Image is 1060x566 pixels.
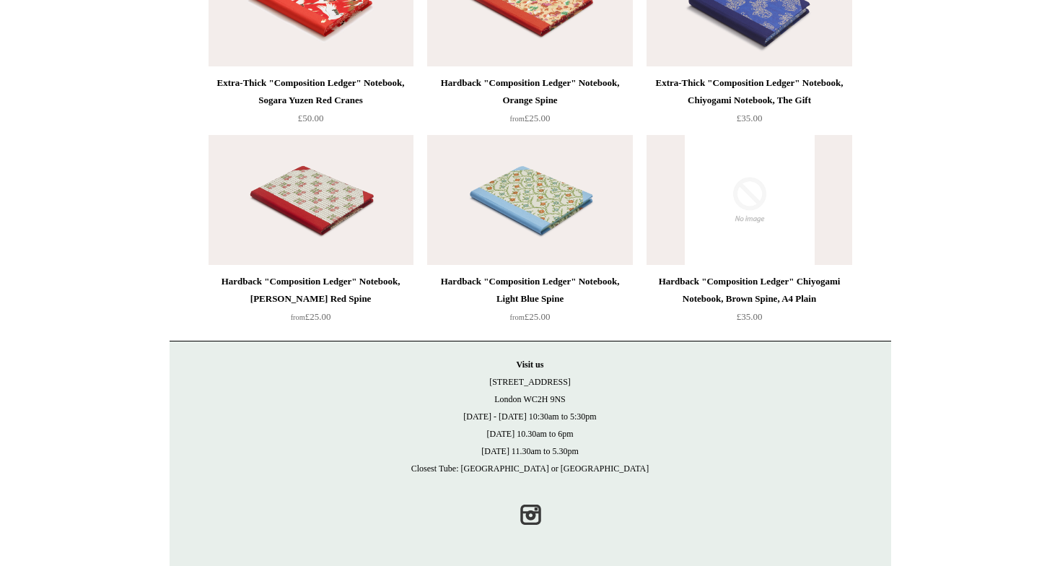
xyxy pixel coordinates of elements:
[510,313,525,321] span: from
[212,74,410,109] div: Extra-Thick "Composition Ledger" Notebook, Sogara Yuzen Red Cranes
[431,74,628,109] div: Hardback "Composition Ledger" Notebook, Orange Spine
[427,135,632,265] a: Hardback "Composition Ledger" Notebook, Light Blue Spine Hardback "Composition Ledger" Notebook, ...
[647,74,851,134] a: Extra-Thick "Composition Ledger" Notebook, Chiyogami Notebook, The Gift £35.00
[427,273,632,332] a: Hardback "Composition Ledger" Notebook, Light Blue Spine from£25.00
[737,113,763,123] span: £35.00
[517,360,544,370] strong: Visit us
[650,273,848,308] div: Hardback "Composition Ledger" Chiyogami Notebook, Brown Spine, A4 Plain
[184,356,877,477] p: [STREET_ADDRESS] London WC2H 9NS [DATE] - [DATE] 10:30am to 5:30pm [DATE] 10.30am to 6pm [DATE] 1...
[212,273,410,308] div: Hardback "Composition Ledger" Notebook, [PERSON_NAME] Red Spine
[209,74,413,134] a: Extra-Thick "Composition Ledger" Notebook, Sogara Yuzen Red Cranes £50.00
[647,273,851,332] a: Hardback "Composition Ledger" Chiyogami Notebook, Brown Spine, A4 Plain £35.00
[510,113,551,123] span: £25.00
[427,135,632,265] img: Hardback "Composition Ledger" Notebook, Light Blue Spine
[510,115,525,123] span: from
[514,499,546,531] a: Instagram
[291,311,331,322] span: £25.00
[650,74,848,109] div: Extra-Thick "Composition Ledger" Notebook, Chiyogami Notebook, The Gift
[209,135,413,265] a: Hardback "Composition Ledger" Notebook, Berry Red Spine Hardback "Composition Ledger" Notebook, B...
[431,273,628,308] div: Hardback "Composition Ledger" Notebook, Light Blue Spine
[737,311,763,322] span: £35.00
[510,311,551,322] span: £25.00
[647,135,851,265] img: no-image-2048-a2addb12_grande.gif
[209,273,413,332] a: Hardback "Composition Ledger" Notebook, [PERSON_NAME] Red Spine from£25.00
[427,74,632,134] a: Hardback "Composition Ledger" Notebook, Orange Spine from£25.00
[298,113,324,123] span: £50.00
[291,313,305,321] span: from
[209,135,413,265] img: Hardback "Composition Ledger" Notebook, Berry Red Spine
